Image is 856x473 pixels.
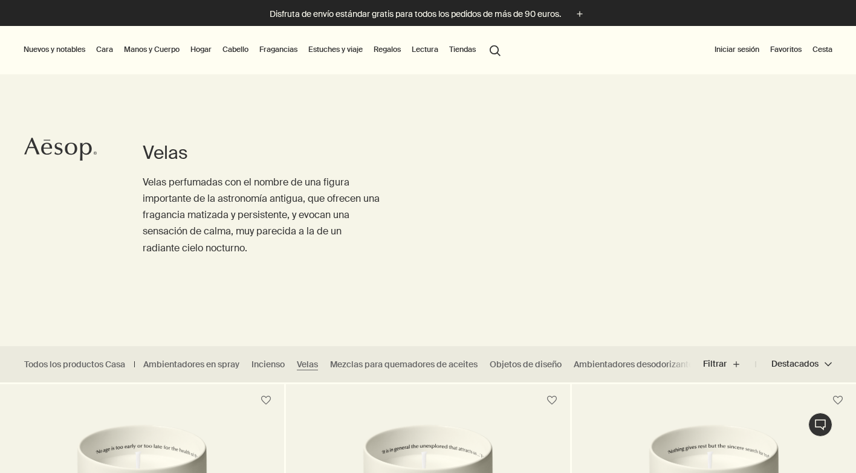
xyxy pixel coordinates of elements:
[712,42,762,57] button: Iniciar sesión
[24,137,97,161] svg: Aesop
[541,390,563,411] button: Guardar en favoritos
[703,350,756,379] button: Filtrar
[122,42,182,57] a: Manos y Cuerpo
[574,359,739,370] a: Ambientadores desodorizantes para baño
[143,359,239,370] a: Ambientadores en spray
[220,42,251,57] a: Cabello
[270,7,586,21] button: Disfruta de envío estándar gratis para todos los pedidos de más de 90 euros.
[143,174,380,256] p: Velas perfumadas con el nombre de una figura importante de la astronomía antigua, que ofrecen una...
[188,42,214,57] a: Hogar
[255,390,277,411] button: Guardar en favoritos
[827,390,849,411] button: Guardar en favoritos
[21,26,506,74] nav: primary
[270,8,561,21] p: Disfruta de envío estándar gratis para todos los pedidos de más de 90 euros.
[257,42,300,57] a: Fragancias
[484,38,506,61] button: Abrir la búsqueda
[756,350,832,379] button: Destacados
[297,359,318,370] a: Velas
[251,359,285,370] a: Incienso
[447,42,478,57] button: Tiendas
[810,42,835,57] button: Cesta
[24,359,125,370] a: Todos los productos Casa
[21,134,100,167] a: Aesop
[808,413,832,437] button: Chat en direct
[306,42,365,57] a: Estuches y viaje
[712,26,835,74] nav: supplementary
[768,42,804,57] a: Favoritos
[330,359,478,370] a: Mezclas para quemadores de aceites
[143,141,380,165] h1: Velas
[94,42,115,57] a: Cara
[21,42,88,57] button: Nuevos y notables
[490,359,562,370] a: Objetos de diseño
[409,42,441,57] a: Lectura
[371,42,403,57] a: Regalos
